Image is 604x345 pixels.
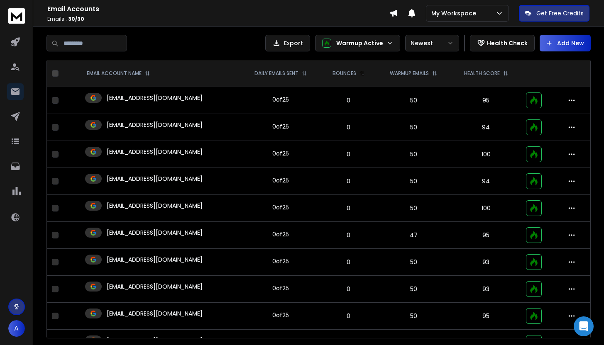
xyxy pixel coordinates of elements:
[470,35,535,51] button: Health Check
[107,148,203,156] p: [EMAIL_ADDRESS][DOMAIN_NAME]
[451,222,521,249] td: 95
[390,70,429,77] p: WARMUP EMAILS
[536,9,584,17] p: Get Free Credits
[107,336,203,345] p: [EMAIL_ADDRESS][DOMAIN_NAME]
[87,70,150,77] div: EMAIL ACCOUNT NAME
[377,87,451,114] td: 50
[451,114,521,141] td: 94
[519,5,589,22] button: Get Free Credits
[326,96,372,104] p: 0
[451,276,521,303] td: 93
[431,9,479,17] p: My Workspace
[326,231,372,239] p: 0
[377,195,451,222] td: 50
[272,95,289,104] div: 0 of 25
[333,70,356,77] p: BOUNCES
[405,35,459,51] button: Newest
[272,284,289,292] div: 0 of 25
[377,141,451,168] td: 50
[68,15,84,22] span: 30 / 30
[8,320,25,337] button: A
[487,39,528,47] p: Health Check
[451,195,521,222] td: 100
[377,168,451,195] td: 50
[272,311,289,319] div: 0 of 25
[377,303,451,330] td: 50
[326,123,372,131] p: 0
[326,204,372,212] p: 0
[377,114,451,141] td: 50
[377,222,451,249] td: 47
[451,303,521,330] td: 95
[326,258,372,266] p: 0
[272,257,289,265] div: 0 of 25
[326,285,372,293] p: 0
[326,312,372,320] p: 0
[265,35,310,51] button: Export
[326,150,372,158] p: 0
[336,39,383,47] p: Warmup Active
[326,177,372,185] p: 0
[8,8,25,24] img: logo
[451,141,521,168] td: 100
[107,121,203,129] p: [EMAIL_ADDRESS][DOMAIN_NAME]
[47,4,389,14] h1: Email Accounts
[451,87,521,114] td: 95
[107,94,203,102] p: [EMAIL_ADDRESS][DOMAIN_NAME]
[451,168,521,195] td: 94
[107,228,203,237] p: [EMAIL_ADDRESS][DOMAIN_NAME]
[377,276,451,303] td: 50
[540,35,591,51] button: Add New
[272,203,289,211] div: 0 of 25
[47,16,389,22] p: Emails :
[254,70,298,77] p: DAILY EMAILS SENT
[451,249,521,276] td: 93
[107,282,203,291] p: [EMAIL_ADDRESS][DOMAIN_NAME]
[464,70,500,77] p: HEALTH SCORE
[272,176,289,185] div: 0 of 25
[574,316,594,336] div: Open Intercom Messenger
[272,122,289,131] div: 0 of 25
[272,230,289,238] div: 0 of 25
[107,255,203,264] p: [EMAIL_ADDRESS][DOMAIN_NAME]
[107,202,203,210] p: [EMAIL_ADDRESS][DOMAIN_NAME]
[107,309,203,318] p: [EMAIL_ADDRESS][DOMAIN_NAME]
[272,149,289,158] div: 0 of 25
[107,175,203,183] p: [EMAIL_ADDRESS][DOMAIN_NAME]
[377,249,451,276] td: 50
